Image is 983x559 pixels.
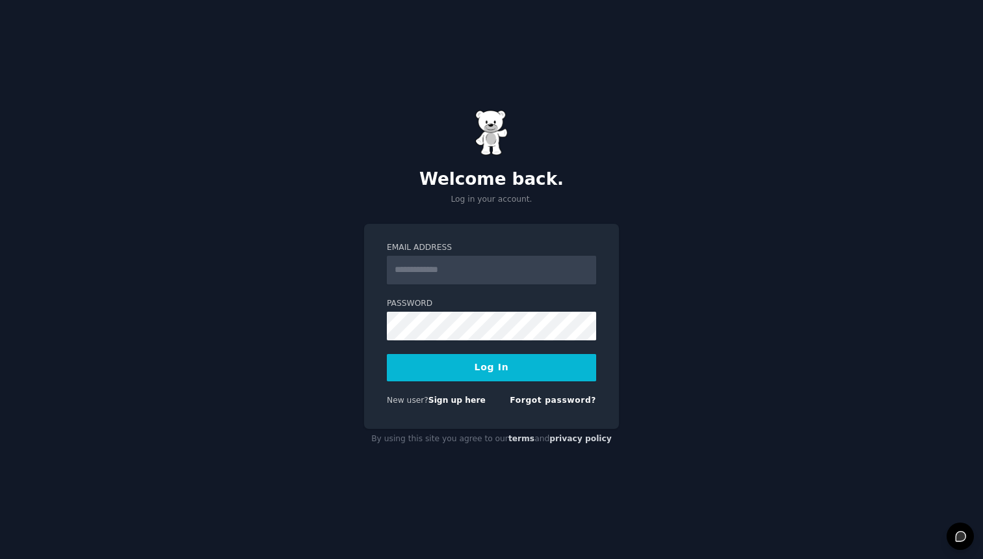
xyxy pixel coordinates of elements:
button: Log In [387,354,596,381]
p: Log in your account. [364,194,619,206]
a: privacy policy [549,434,612,443]
label: Password [387,298,596,310]
a: Sign up here [428,396,486,405]
img: Gummy Bear [475,110,508,156]
div: By using this site you agree to our and [364,429,619,450]
label: Email Address [387,242,596,254]
h2: Welcome back. [364,169,619,190]
a: Forgot password? [510,396,596,405]
span: New user? [387,396,428,405]
a: terms [508,434,534,443]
